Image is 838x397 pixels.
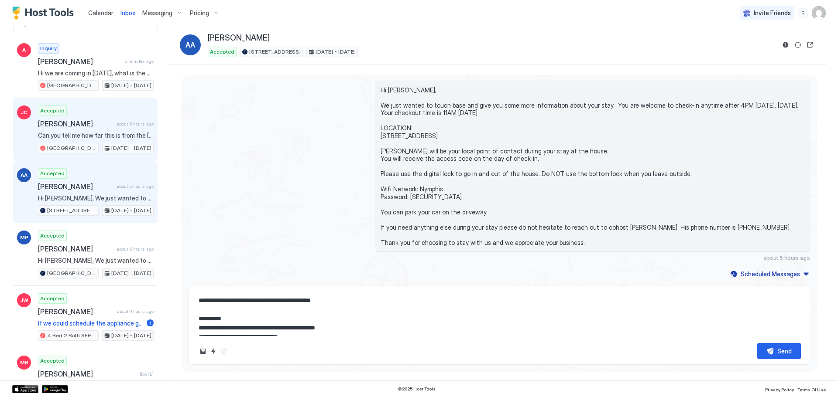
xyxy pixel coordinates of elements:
span: about 5 hours ago [117,246,154,252]
span: [DATE] - [DATE] [111,332,151,339]
span: [PERSON_NAME] [38,307,113,316]
span: [GEOGRAPHIC_DATA] way 8C [47,144,96,152]
span: JC [21,109,27,116]
span: [DATE] - [DATE] [111,81,151,89]
span: Inbox [120,9,135,17]
span: Hi we are coming in [DATE], what is the coffee situation? Do I need to bring my own? If so, shoul... [38,69,154,77]
span: MP [20,234,28,241]
span: about 9 hours ago [117,309,154,314]
span: Privacy Policy [765,387,794,392]
span: [DATE] - [DATE] [111,207,151,214]
span: AA [21,171,27,179]
button: Upload image [198,346,208,356]
span: Calendar [88,9,113,17]
span: [PERSON_NAME] [208,33,270,43]
span: Invite Friends [754,9,791,17]
a: Terms Of Use [797,384,826,394]
a: Privacy Policy [765,384,794,394]
span: [DATE] - [DATE] [316,48,356,56]
div: menu [798,8,808,18]
span: [PERSON_NAME] [38,119,113,128]
span: Hi [PERSON_NAME], We just wanted to touch base and give you some more information about your stay... [38,194,154,202]
span: Hi [PERSON_NAME], We just wanted to touch base and give you some more information about your stay... [38,257,154,265]
span: [STREET_ADDRESS] [249,48,301,56]
a: App Store [12,385,38,393]
span: [DATE] [140,371,154,377]
a: Inbox [120,8,135,17]
span: If we could schedule the appliance guy in the evening what would be a good time ? [38,319,143,327]
span: about 5 hours ago [763,254,810,261]
span: Accepted [40,295,65,302]
div: Scheduled Messages [741,269,800,278]
span: Accepted [40,170,65,177]
span: [PERSON_NAME] [38,244,113,253]
span: [DATE] - [DATE] [111,144,151,152]
span: [PERSON_NAME] [38,370,136,378]
span: Hi [PERSON_NAME], We just wanted to touch base and give you some more information about your stay... [381,86,804,247]
span: Accepted [40,107,65,115]
span: Pricing [190,9,209,17]
span: 1 [149,320,151,326]
span: [PERSON_NAME] [38,57,121,66]
button: Send [757,343,801,359]
a: Calendar [88,8,113,17]
button: Scheduled Messages [729,268,810,280]
span: Accepted [40,357,65,365]
span: Accepted [40,232,65,240]
span: [STREET_ADDRESS] [47,207,96,214]
span: Accepted [210,48,234,56]
a: Google Play Store [42,385,68,393]
button: Open reservation [805,40,815,50]
span: about 5 hours ago [117,183,154,189]
span: Inquiry [40,44,57,52]
span: Terms Of Use [797,387,826,392]
span: MB [20,359,28,366]
span: Messaging [142,9,172,17]
span: [PERSON_NAME] [38,182,113,191]
button: Sync reservation [793,40,803,50]
span: 4 Bed 2 Bath SFH in [GEOGRAPHIC_DATA] - [GEOGRAPHIC_DATA] [47,332,96,339]
span: about 5 hours ago [117,121,154,127]
span: 6 minutes ago [125,58,154,64]
a: Host Tools Logo [12,7,78,20]
div: User profile [812,6,826,20]
span: AA [185,40,195,50]
span: Can you tell me how far this is from the [GEOGRAPHIC_DATA] campus? Thanks. [38,132,154,139]
button: Quick reply [208,346,219,356]
span: JW [20,296,28,304]
span: [DATE] - [DATE] [111,269,151,277]
span: © 2025 Host Tools [398,386,436,392]
span: [GEOGRAPHIC_DATA] way 8C [47,81,96,89]
span: A [22,46,26,54]
div: Send [777,346,792,356]
span: [GEOGRAPHIC_DATA] · Beautiful 3 Bedroom Townhome central to the town [47,269,96,277]
button: Reservation information [780,40,791,50]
